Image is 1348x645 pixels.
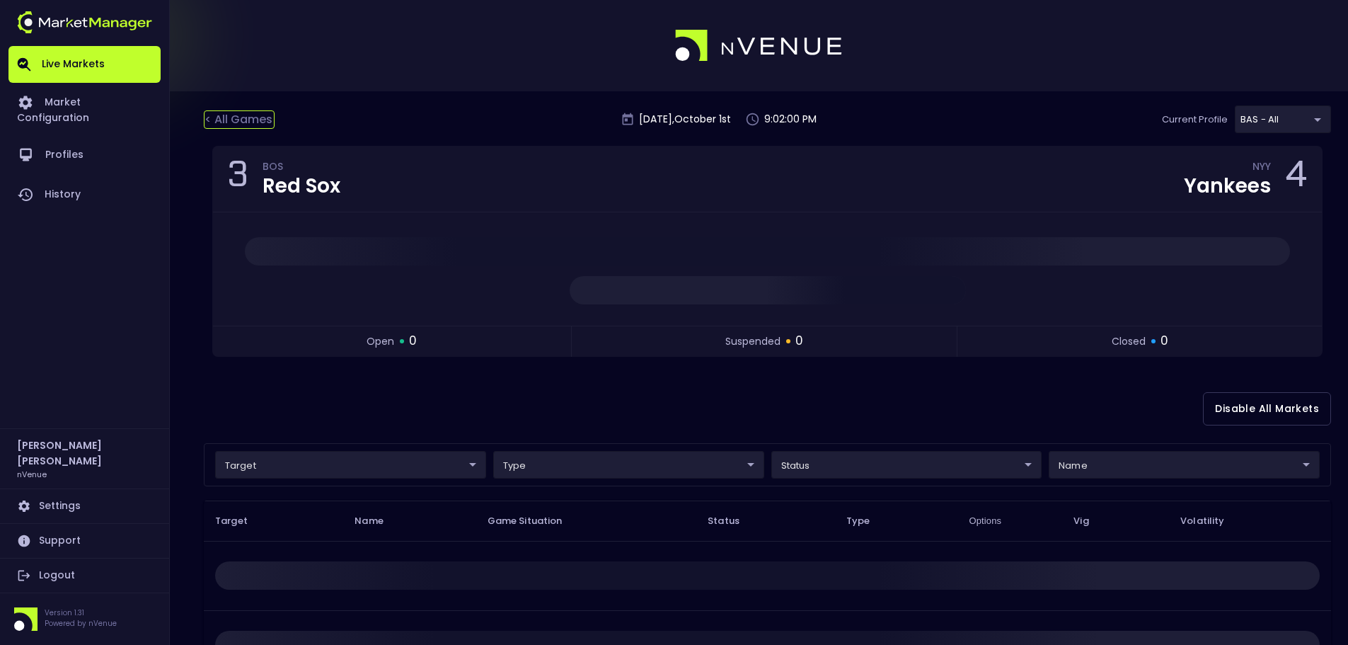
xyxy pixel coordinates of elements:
button: Disable All Markets [1203,392,1331,426]
img: logo [17,11,152,33]
div: Yankees [1184,176,1271,196]
span: Name [355,515,402,527]
a: Market Configuration [8,83,161,135]
h3: nVenue [17,469,47,479]
div: < All Games [204,110,275,129]
h2: [PERSON_NAME] [PERSON_NAME] [17,438,152,469]
span: Target [215,515,266,527]
span: Type [846,515,889,527]
a: Support [8,524,161,558]
div: 3 [227,158,248,200]
span: closed [1112,334,1146,349]
div: 4 [1285,158,1308,200]
div: Version 1.31Powered by nVenue [8,607,161,631]
div: target [1049,451,1320,479]
a: Live Markets [8,46,161,83]
p: [DATE] , October 1 st [639,112,731,127]
span: Game Situation [488,515,581,527]
p: Powered by nVenue [45,618,117,629]
div: target [771,451,1042,479]
div: NYY [1252,163,1271,174]
div: target [215,451,486,479]
a: Profiles [8,135,161,175]
span: 0 [409,332,417,350]
span: 0 [1160,332,1168,350]
span: 0 [795,332,803,350]
span: Vig [1073,515,1107,527]
img: logo [675,30,843,62]
span: open [367,334,394,349]
div: target [1235,105,1331,133]
th: Options [957,501,1062,541]
div: target [493,451,764,479]
span: suspended [725,334,780,349]
div: Red Sox [263,176,340,196]
a: Logout [8,559,161,593]
div: BOS [263,163,340,174]
span: Volatility [1180,515,1243,527]
span: Status [708,515,758,527]
p: Current Profile [1162,113,1228,127]
p: 9:02:00 PM [764,112,817,127]
a: History [8,175,161,215]
p: Version 1.31 [45,607,117,618]
a: Settings [8,489,161,523]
